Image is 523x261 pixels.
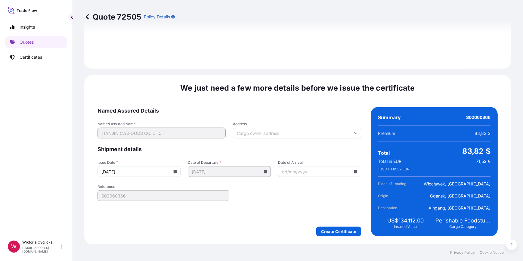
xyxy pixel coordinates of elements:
input: dd/mm/yyyy [188,166,271,177]
span: W [11,244,17,250]
input: Your internal reference [97,190,229,201]
p: Policy Details [144,14,170,20]
span: Address [233,122,361,126]
span: Date of Arrival [278,160,361,165]
span: Perishable Foodstuffs and other temperature sensitive commodities [435,217,491,224]
a: Cookie Notice [480,250,504,255]
span: Total [378,150,390,156]
span: Shipment details [97,146,361,153]
a: Certificates [5,51,67,63]
span: 83,82 $ [463,146,491,156]
input: dd/mm/yyyy [278,166,361,177]
a: Insights [5,21,67,33]
span: 1 USD = 0.8532 EUR [378,167,410,172]
span: 71,52 € [476,158,491,164]
button: Create Certificate [316,227,361,236]
span: Włocławek, [GEOGRAPHIC_DATA] [424,181,491,187]
span: US$134,112.00 [387,217,424,224]
span: Gdansk, [GEOGRAPHIC_DATA] [430,193,491,199]
span: S02060366 [466,114,491,120]
p: Quotes [20,39,34,45]
p: [EMAIL_ADDRESS][DOMAIN_NAME] [22,246,60,253]
span: Origin [378,193,412,199]
span: Destination [378,205,412,211]
span: We just need a few more details before we issue the certificate [180,83,415,93]
p: Create Certificate [321,228,356,235]
span: Reference [97,184,229,189]
input: dd/mm/yyyy [97,166,181,177]
p: Quote 72505 [84,12,141,22]
span: Total in EUR [378,158,401,164]
span: Place of Loading [378,181,412,187]
span: Named Assured Details [97,107,361,114]
span: 83,82 $ [475,130,491,136]
span: Cargo Category [449,224,477,229]
a: Quotes [5,36,67,48]
input: Cargo owner address [233,128,361,138]
p: Insights [20,24,35,30]
span: Insured Value [394,224,417,229]
span: Xingang, [GEOGRAPHIC_DATA] [429,205,491,211]
p: Wiktoria Cyglicka [22,240,60,245]
span: Issue Date [97,160,181,165]
span: Premium [378,130,395,136]
a: Privacy Policy [450,250,475,255]
span: Date of Departure [188,160,271,165]
p: Certificates [20,54,42,60]
span: Summary [378,114,401,120]
span: Named Assured Name [97,122,226,126]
